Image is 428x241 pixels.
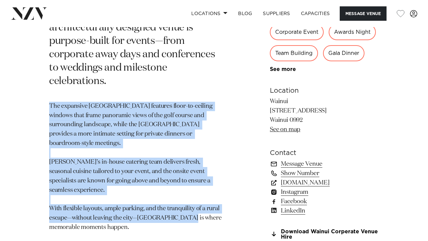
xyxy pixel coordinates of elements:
h6: Contact [270,148,379,158]
div: Team Building [270,45,318,61]
a: SUPPLIERS [257,6,295,21]
a: LinkedIn [270,206,379,216]
a: Instagram [270,187,379,197]
button: Message Venue [340,6,387,21]
div: Awards Night [329,24,376,40]
a: Download Wainui Corperate Venue Hire [270,229,379,240]
a: Locations [186,6,233,21]
a: [DOMAIN_NAME] [270,178,379,187]
a: Show Number [270,169,379,178]
a: Message Venue [270,159,379,169]
a: See on map [270,127,300,133]
a: BLOG [233,6,257,21]
div: Gala Dinner [323,45,364,61]
div: Corporate Event [270,24,324,40]
img: nzv-logo.png [11,7,47,19]
a: Facebook [270,197,379,206]
p: Wainui [STREET_ADDRESS] Wainui 0992 [270,97,379,135]
a: Capacities [296,6,335,21]
h6: Location [270,86,379,96]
